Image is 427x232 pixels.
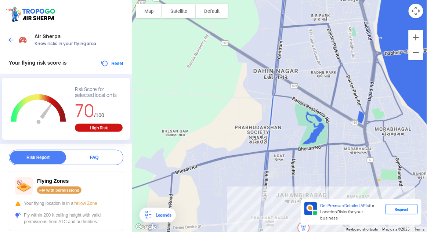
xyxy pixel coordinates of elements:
img: Google [134,222,158,232]
div: Risk Score for selected location is [75,87,123,98]
button: Zoom out [409,45,423,60]
button: Show satellite imagery [162,4,196,18]
span: Map data ©2025 [383,227,410,231]
div: Your flying location is in a [15,200,117,207]
img: Risk Scores [18,35,27,44]
span: Air Sherpa [35,33,125,39]
img: ic_tgdronemaps.svg [6,6,58,22]
span: /100 [94,112,104,118]
div: Fly within 200 ft ceiling height with valid permissions from ATC and authorities. [15,212,117,225]
div: FAQ [66,151,122,164]
span: Know risks in your flying area [35,41,125,47]
img: Premium APIs [304,202,317,215]
img: ic_nofly.svg [15,177,33,195]
button: Zoom in [409,30,423,45]
div: Legends [153,211,171,220]
a: Open this area in Google Maps (opens a new window) [134,222,158,232]
button: Map camera controls [409,4,423,18]
div: Risk Report [10,151,66,164]
span: Your flying risk score is [9,60,67,66]
button: Keyboard shortcuts [347,227,378,232]
g: Chart [8,87,69,133]
button: Show street map [136,4,162,18]
span: Get Premium Detailed APIs [320,203,369,208]
span: Flying Zones [37,178,69,184]
a: Terms [415,227,425,231]
span: Yellow Zone [73,201,97,206]
img: Legends [144,211,153,220]
div: Fly with permissions [37,186,82,194]
img: ic_arrow_back_blue.svg [7,36,15,44]
span: 70 [75,99,94,122]
button: Reset [100,59,123,68]
div: Request [386,204,418,214]
div: High Risk [75,124,123,132]
div: for Location Risks for your business. [317,202,386,222]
